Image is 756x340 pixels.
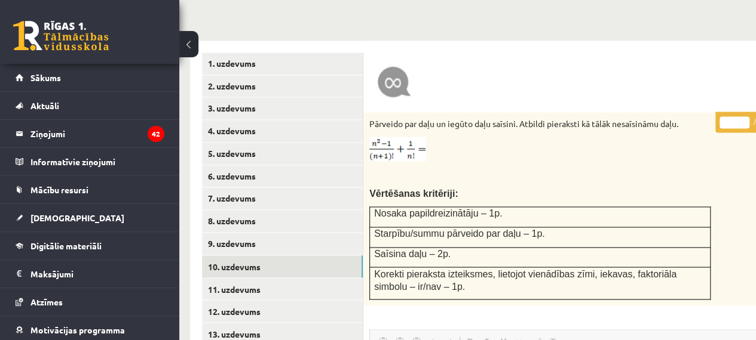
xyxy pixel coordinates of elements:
span: Mācību resursi [30,184,88,195]
legend: Maksājumi [30,260,164,288]
body: Editor, wiswyg-editor-user-answer-47433942037000 [12,12,388,24]
a: Rīgas 1. Tālmācības vidusskola [13,21,109,51]
a: 11. uzdevums [202,278,363,300]
a: 2. uzdevums [202,75,363,97]
span: Starpību/summu pārveido par daļu – 1p. [374,228,545,239]
a: 12. uzdevums [202,300,363,322]
span: Digitālie materiāli [30,240,102,251]
a: Maksājumi [16,260,164,288]
a: 7. uzdevums [202,187,363,209]
span: Motivācijas programma [30,324,125,335]
a: Atzīmes [16,288,164,316]
a: 5. uzdevums [202,143,363,165]
span: Saīsina daļu – 2p. [374,249,451,259]
span: [DEMOGRAPHIC_DATA] [30,212,124,223]
a: Digitālie materiāli [16,232,164,259]
a: 3. uzdevums [202,97,363,119]
a: Aktuāli [16,92,164,119]
span: Korekti pieraksta izteiksmes, lietojot vienādības zīmi, iekavas, faktoriāla simbolu – ir/nav – 1p. [374,268,677,291]
a: 6. uzdevums [202,165,363,187]
span: Vērtēšanas kritēriji: [369,188,458,199]
a: Mācību resursi [16,176,164,203]
i: 42 [148,126,164,142]
a: 1. uzdevums [202,52,363,75]
a: 9. uzdevums [202,233,363,255]
p: Pārveido par daļu un iegūto daļu saīsini. Atbildi pieraksti kā tālāk nesaīsināmu daļu. [369,118,711,130]
a: 8. uzdevums [202,210,363,232]
legend: Informatīvie ziņojumi [30,148,164,175]
a: Informatīvie ziņojumi [16,148,164,175]
span: Atzīmes [30,296,63,307]
legend: Ziņojumi [30,120,164,147]
span: Nosaka papildreizinātāju – 1p. [374,208,502,218]
a: [DEMOGRAPHIC_DATA] [16,204,164,231]
a: Sākums [16,64,164,91]
img: a.jpg [375,64,411,100]
a: Ziņojumi42 [16,120,164,147]
a: 4. uzdevums [202,120,363,142]
img: kexgd+bPo73crCsw9DmVSv+Mew6uCXGySSYtxW3UBoFiQoGDZ0fbMoOzkW0Di8AAAAASUVORK5CYII= [369,137,426,161]
span: Sākums [30,72,61,83]
span: Aktuāli [30,100,59,111]
a: 10. uzdevums [202,255,363,277]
